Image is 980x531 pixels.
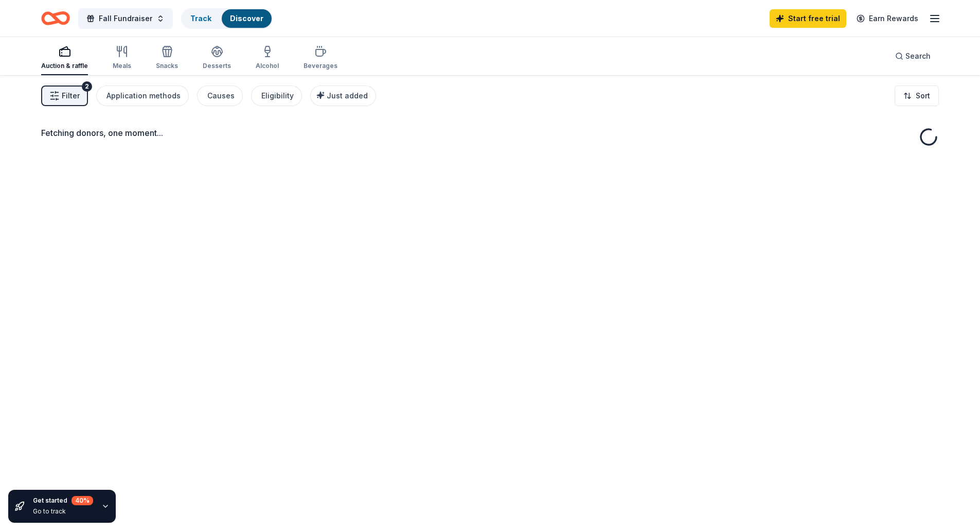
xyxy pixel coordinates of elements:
[72,496,93,505] div: 40 %
[41,62,88,70] div: Auction & raffle
[850,9,924,28] a: Earn Rewards
[41,127,939,139] div: Fetching donors, one moment...
[156,41,178,75] button: Snacks
[156,62,178,70] div: Snacks
[33,496,93,505] div: Get started
[181,8,273,29] button: TrackDiscover
[207,90,235,102] div: Causes
[256,41,279,75] button: Alcohol
[33,507,93,516] div: Go to track
[203,62,231,70] div: Desserts
[78,8,173,29] button: Fall Fundraiser
[310,85,376,106] button: Just added
[113,41,131,75] button: Meals
[106,90,181,102] div: Application methods
[905,50,931,62] span: Search
[327,91,368,100] span: Just added
[41,85,88,106] button: Filter2
[230,14,263,23] a: Discover
[113,62,131,70] div: Meals
[304,41,337,75] button: Beverages
[190,14,211,23] a: Track
[261,90,294,102] div: Eligibility
[256,62,279,70] div: Alcohol
[62,90,80,102] span: Filter
[203,41,231,75] button: Desserts
[770,9,846,28] a: Start free trial
[895,85,939,106] button: Sort
[916,90,930,102] span: Sort
[41,41,88,75] button: Auction & raffle
[887,46,939,66] button: Search
[251,85,302,106] button: Eligibility
[99,12,152,25] span: Fall Fundraiser
[304,62,337,70] div: Beverages
[197,85,243,106] button: Causes
[41,6,70,30] a: Home
[82,81,92,92] div: 2
[96,85,189,106] button: Application methods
